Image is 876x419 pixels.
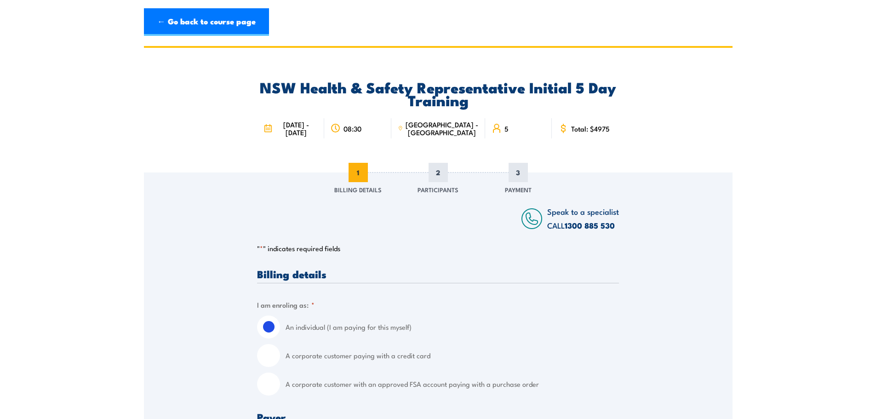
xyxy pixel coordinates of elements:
[275,121,318,136] span: [DATE] - [DATE]
[571,125,610,132] span: Total: $4975
[257,299,315,310] legend: I am enroling as:
[334,185,382,194] span: Billing Details
[547,206,619,231] span: Speak to a specialist CALL
[418,185,458,194] span: Participants
[565,219,615,231] a: 1300 885 530
[144,8,269,36] a: ← Go back to course page
[406,121,479,136] span: [GEOGRAPHIC_DATA] - [GEOGRAPHIC_DATA]
[257,80,619,106] h2: NSW Health & Safety Representative Initial 5 Day Training
[349,163,368,182] span: 1
[286,316,619,339] label: An individual (I am paying for this myself)
[257,244,619,253] p: " " indicates required fields
[509,163,528,182] span: 3
[505,185,532,194] span: Payment
[504,125,509,132] span: 5
[286,373,619,396] label: A corporate customer with an approved FSA account paying with a purchase order
[286,344,619,367] label: A corporate customer paying with a credit card
[344,125,361,132] span: 08:30
[257,269,619,279] h3: Billing details
[429,163,448,182] span: 2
